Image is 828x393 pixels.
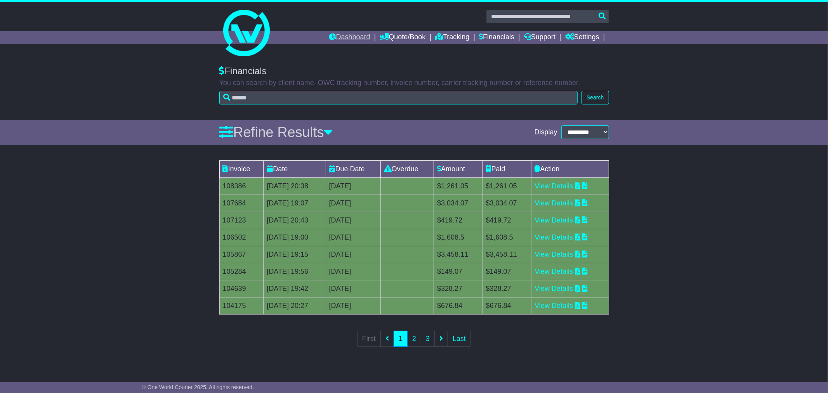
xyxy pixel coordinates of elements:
span: Display [535,128,557,137]
td: $1,261.05 [483,177,531,195]
td: $3,458.11 [434,246,483,263]
td: 108386 [219,177,264,195]
td: 106502 [219,229,264,246]
td: [DATE] 19:07 [264,195,326,212]
td: Invoice [219,160,264,177]
td: [DATE] 19:15 [264,246,326,263]
a: Last [448,331,471,347]
a: Settings [565,31,599,44]
td: $3,034.07 [434,195,483,212]
td: Paid [483,160,531,177]
a: Financials [479,31,514,44]
td: $676.84 [434,297,483,314]
a: Refine Results [219,124,333,140]
a: View Details [535,250,573,258]
td: $328.27 [483,280,531,297]
td: [DATE] [326,263,380,280]
td: [DATE] [326,212,380,229]
a: Tracking [435,31,469,44]
td: [DATE] [326,280,380,297]
button: Search [582,91,609,104]
td: [DATE] 20:43 [264,212,326,229]
td: Amount [434,160,483,177]
td: [DATE] [326,229,380,246]
a: Support [524,31,555,44]
a: View Details [535,199,573,207]
td: 105284 [219,263,264,280]
td: $1,608.5 [434,229,483,246]
td: $1,608.5 [483,229,531,246]
td: [DATE] [326,195,380,212]
td: Action [531,160,609,177]
td: $149.07 [434,263,483,280]
p: You can search by client name, OWC tracking number, invoice number, carrier tracking number or re... [219,79,609,87]
td: [DATE] 20:38 [264,177,326,195]
a: 2 [407,331,421,347]
td: [DATE] [326,177,380,195]
td: [DATE] 19:42 [264,280,326,297]
div: Financials [219,66,609,77]
td: [DATE] 19:00 [264,229,326,246]
td: $3,458.11 [483,246,531,263]
a: View Details [535,268,573,275]
td: Due Date [326,160,380,177]
td: $419.72 [434,212,483,229]
td: [DATE] 20:27 [264,297,326,314]
td: 105867 [219,246,264,263]
td: [DATE] [326,246,380,263]
a: View Details [535,216,573,224]
span: © One World Courier 2025. All rights reserved. [142,384,254,390]
td: $419.72 [483,212,531,229]
td: 104639 [219,280,264,297]
td: 104175 [219,297,264,314]
a: View Details [535,302,573,310]
a: Dashboard [329,31,370,44]
td: [DATE] [326,297,380,314]
td: $3,034.07 [483,195,531,212]
a: View Details [535,182,573,190]
td: Date [264,160,326,177]
td: $328.27 [434,280,483,297]
td: Overdue [380,160,434,177]
td: 107123 [219,212,264,229]
a: 1 [394,331,408,347]
td: 107684 [219,195,264,212]
td: [DATE] 19:56 [264,263,326,280]
a: Quote/Book [380,31,425,44]
a: View Details [535,233,573,241]
a: View Details [535,285,573,292]
td: $1,261.05 [434,177,483,195]
td: $149.07 [483,263,531,280]
a: 3 [421,331,435,347]
td: $676.84 [483,297,531,314]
